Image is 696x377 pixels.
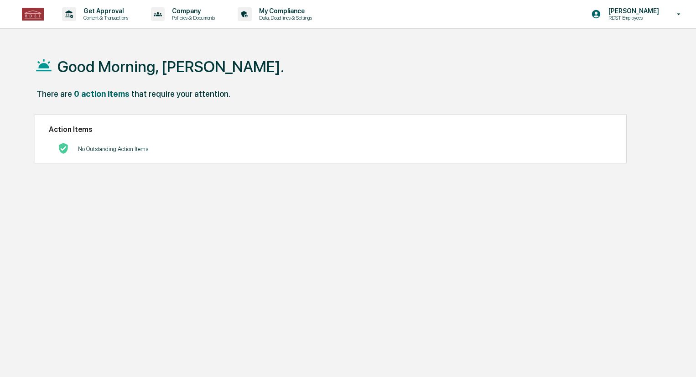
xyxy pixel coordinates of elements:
p: My Compliance [252,7,317,15]
p: Data, Deadlines & Settings [252,15,317,21]
p: [PERSON_NAME] [601,7,664,15]
h2: Action Items [49,125,613,134]
div: There are [36,89,72,99]
p: No Outstanding Action Items [78,146,148,152]
div: that require your attention. [131,89,230,99]
div: 0 action items [74,89,130,99]
p: RDST Employees [601,15,664,21]
h1: Good Morning, [PERSON_NAME]. [57,58,284,76]
img: No Actions logo [58,143,69,154]
p: Get Approval [76,7,133,15]
p: Content & Transactions [76,15,133,21]
p: Policies & Documents [165,15,219,21]
p: Company [165,7,219,15]
img: logo [22,8,44,21]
